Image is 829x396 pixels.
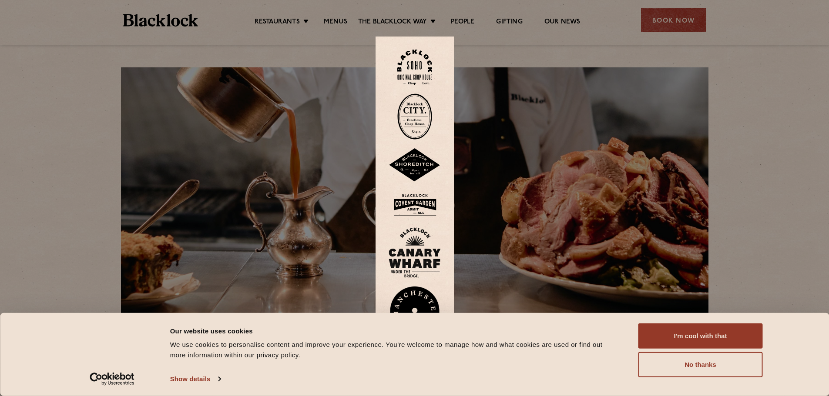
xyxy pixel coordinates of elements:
button: No thanks [638,352,763,377]
div: We use cookies to personalise content and improve your experience. You're welcome to manage how a... [170,339,619,360]
img: BL_Manchester_Logo-bleed.png [389,286,441,346]
img: Soho-stamp-default.svg [397,50,432,85]
a: Usercentrics Cookiebot - opens in a new window [74,373,150,386]
img: BLA_1470_CoventGarden_Website_Solid.svg [389,191,441,219]
a: Show details [170,373,221,386]
img: Shoreditch-stamp-v2-default.svg [389,148,441,182]
button: I'm cool with that [638,323,763,349]
img: BL_CW_Logo_Website.svg [389,227,441,278]
img: City-stamp-default.svg [397,93,432,140]
div: Our website uses cookies [170,326,619,336]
